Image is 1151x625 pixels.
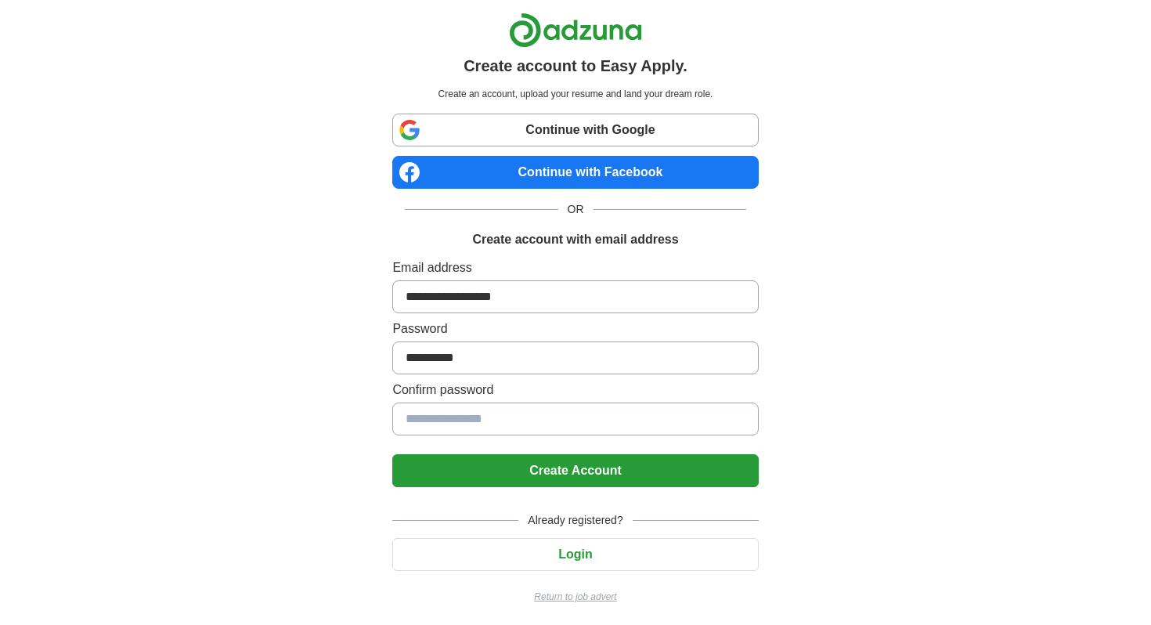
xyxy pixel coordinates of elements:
[472,230,678,249] h1: Create account with email address
[392,114,758,146] a: Continue with Google
[395,87,755,101] p: Create an account, upload your resume and land your dream role.
[392,381,758,399] label: Confirm password
[558,201,594,218] span: OR
[392,258,758,277] label: Email address
[464,54,687,78] h1: Create account to Easy Apply.
[392,547,758,561] a: Login
[509,13,642,48] img: Adzuna logo
[392,454,758,487] button: Create Account
[392,156,758,189] a: Continue with Facebook
[392,590,758,604] a: Return to job advert
[392,538,758,571] button: Login
[518,512,632,529] span: Already registered?
[392,320,758,338] label: Password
